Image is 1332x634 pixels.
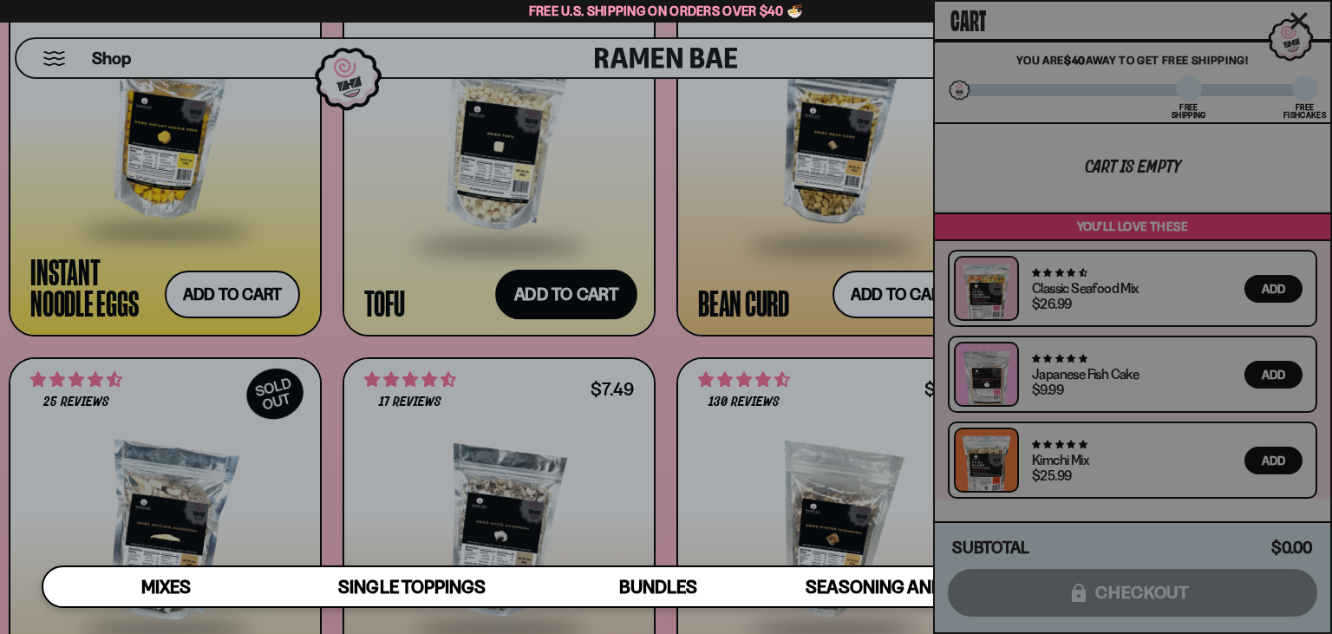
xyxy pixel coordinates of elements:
[141,576,191,598] span: Mixes
[338,576,485,598] span: Single Toppings
[781,567,1028,606] a: Seasoning and Sauce
[43,567,290,606] a: Mixes
[529,3,804,19] span: Free U.S. Shipping on Orders over $40 🍜
[289,567,535,606] a: Single Toppings
[619,576,697,598] span: Bundles
[806,576,1002,598] span: Seasoning and Sauce
[535,567,781,606] a: Bundles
